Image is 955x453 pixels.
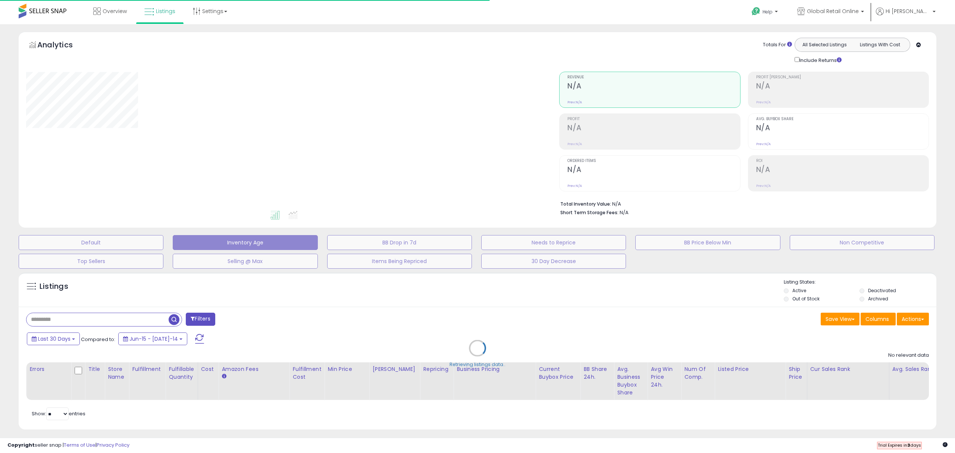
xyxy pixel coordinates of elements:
span: Ordered Items [567,159,740,163]
div: Retrieving listings data.. [450,361,505,368]
h2: N/A [756,124,929,134]
span: Help [763,9,773,15]
span: Profit [567,117,740,121]
button: Items Being Repriced [327,254,472,269]
strong: Copyright [7,441,35,449]
button: Inventory Age [173,235,317,250]
span: Trial Expires in days [878,442,921,448]
button: BB Drop in 7d [327,235,472,250]
h2: N/A [567,165,740,175]
span: ROI [756,159,929,163]
small: Prev: N/A [567,184,582,188]
span: Avg. Buybox Share [756,117,929,121]
button: Non Competitive [790,235,934,250]
button: 30 Day Decrease [481,254,626,269]
small: Prev: N/A [756,142,771,146]
span: Hi [PERSON_NAME] [886,7,930,15]
a: Help [746,1,785,24]
b: 3 [907,442,910,448]
div: Totals For [763,41,792,49]
span: Profit [PERSON_NAME] [756,75,929,79]
button: Listings With Cost [852,40,908,50]
small: Prev: N/A [756,100,771,104]
a: Hi [PERSON_NAME] [876,7,936,24]
h5: Analytics [37,40,87,52]
span: Global Retail Online [807,7,859,15]
h2: N/A [567,124,740,134]
small: Prev: N/A [756,184,771,188]
small: Prev: N/A [567,100,582,104]
button: All Selected Listings [797,40,852,50]
span: Overview [103,7,127,15]
span: Revenue [567,75,740,79]
div: Include Returns [789,56,851,64]
h2: N/A [756,82,929,92]
small: Prev: N/A [567,142,582,146]
i: Get Help [751,7,761,16]
a: Terms of Use [64,441,95,449]
h2: N/A [756,165,929,175]
li: N/A [560,199,923,208]
button: Top Sellers [19,254,163,269]
button: BB Price Below Min [635,235,780,250]
b: Total Inventory Value: [560,201,611,207]
h2: N/A [567,82,740,92]
div: seller snap | | [7,442,129,449]
button: Default [19,235,163,250]
b: Short Term Storage Fees: [560,209,619,216]
button: Selling @ Max [173,254,317,269]
span: Listings [156,7,175,15]
a: Privacy Policy [97,441,129,449]
button: Needs to Reprice [481,235,626,250]
span: N/A [620,209,629,216]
